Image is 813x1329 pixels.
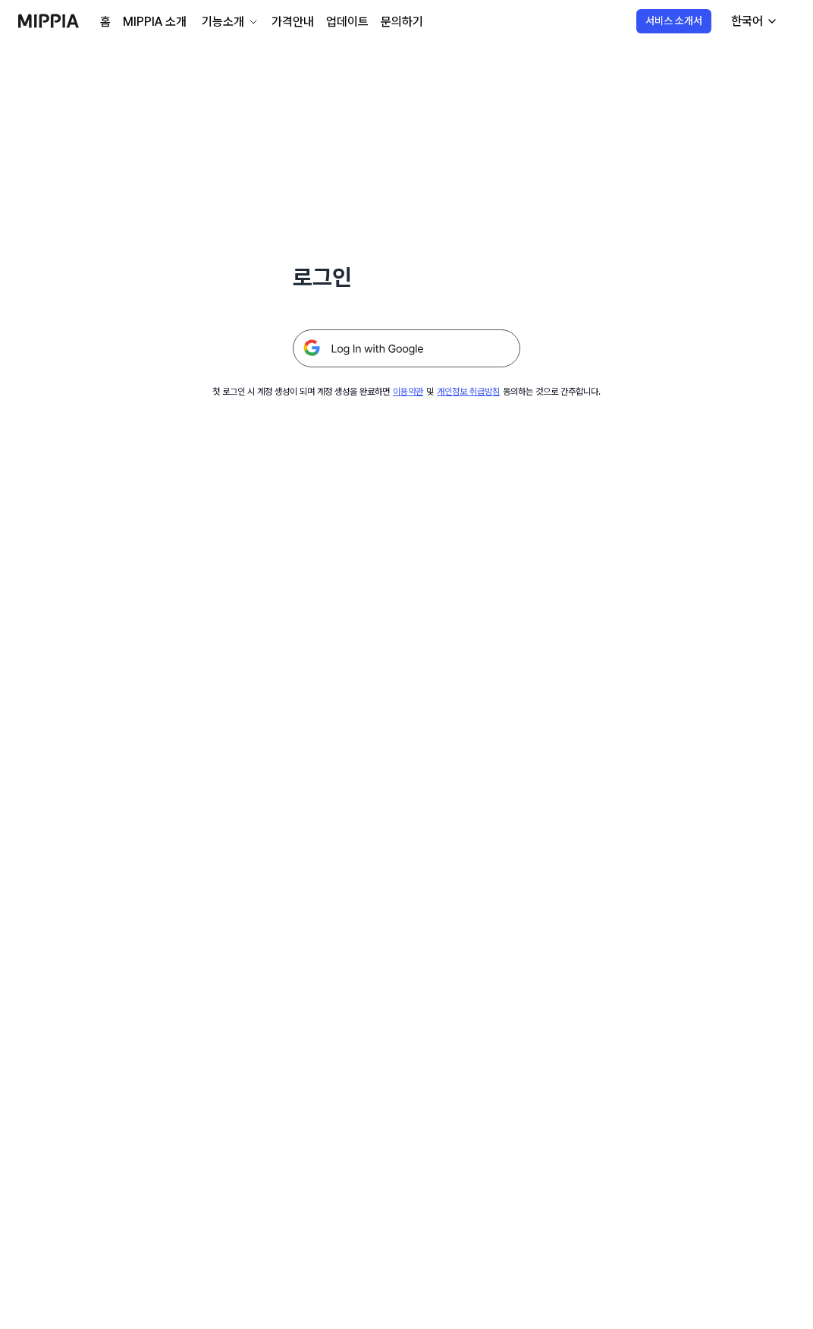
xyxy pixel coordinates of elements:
[199,13,259,31] button: 기능소개
[381,13,423,31] a: 문의하기
[636,9,711,33] button: 서비스 소개서
[212,386,601,398] div: 첫 로그인 시 계정 생성이 되며 계정 생성을 완료하면 및 동의하는 것으로 간주합니다.
[293,329,520,367] img: 구글 로그인 버튼
[100,13,111,31] a: 홈
[293,261,520,293] h1: 로그인
[393,386,423,397] a: 이용약관
[326,13,369,31] a: 업데이트
[199,13,247,31] div: 기능소개
[719,6,787,36] button: 한국어
[437,386,500,397] a: 개인정보 취급방침
[272,13,314,31] a: 가격안내
[728,12,766,30] div: 한국어
[123,13,187,31] a: MIPPIA 소개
